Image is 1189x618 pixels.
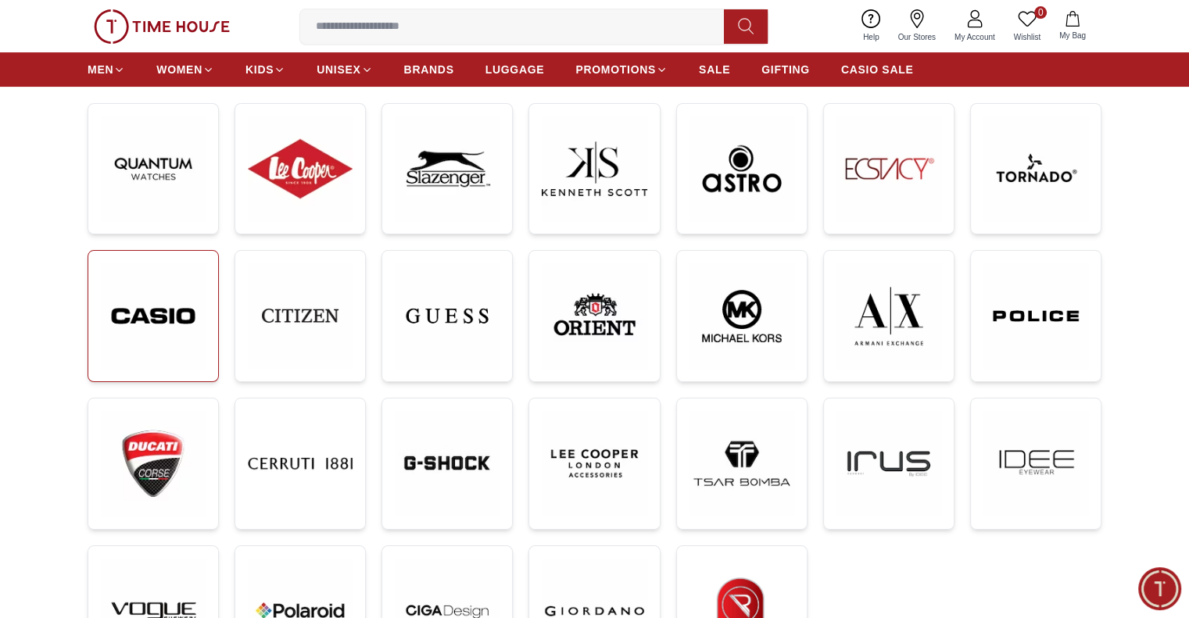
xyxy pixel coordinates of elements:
[699,55,730,84] a: SALE
[156,55,214,84] a: WOMEN
[542,411,646,516] img: ...
[542,116,646,221] img: ...
[892,31,942,43] span: Our Stores
[761,62,810,77] span: GIFTING
[836,116,941,221] img: ...
[889,6,945,46] a: Our Stores
[1138,567,1181,610] div: Chat Widget
[317,62,360,77] span: UNISEX
[836,411,941,516] img: ...
[485,55,545,84] a: LUGGAGE
[395,411,500,516] img: ...
[248,116,353,221] img: ...
[1034,6,1047,19] span: 0
[983,116,1088,221] img: ...
[575,55,668,84] a: PROMOTIONS
[699,62,730,77] span: SALE
[1050,8,1095,45] button: My Bag
[689,116,794,221] img: ...
[248,411,353,516] img: ...
[101,263,206,369] img: ...
[245,62,274,77] span: KIDS
[857,31,886,43] span: Help
[395,116,500,221] img: ...
[689,263,794,369] img: ...
[101,116,206,221] img: ...
[485,62,545,77] span: LUGGAGE
[156,62,202,77] span: WOMEN
[983,263,1088,369] img: ...
[248,263,353,368] img: ...
[404,62,454,77] span: BRANDS
[854,6,889,46] a: Help
[1008,31,1047,43] span: Wishlist
[542,263,646,369] img: ...
[841,55,914,84] a: CASIO SALE
[101,411,206,516] img: ...
[94,9,230,44] img: ...
[88,62,113,77] span: MEN
[317,55,372,84] a: UNISEX
[404,55,454,84] a: BRANDS
[575,62,656,77] span: PROMOTIONS
[761,55,810,84] a: GIFTING
[841,62,914,77] span: CASIO SALE
[948,31,1001,43] span: My Account
[245,55,285,84] a: KIDS
[88,55,125,84] a: MEN
[395,263,500,369] img: ...
[1005,6,1050,46] a: 0Wishlist
[689,411,794,516] img: ...
[836,263,941,369] img: ...
[1053,30,1092,41] span: My Bag
[983,411,1088,516] img: ...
